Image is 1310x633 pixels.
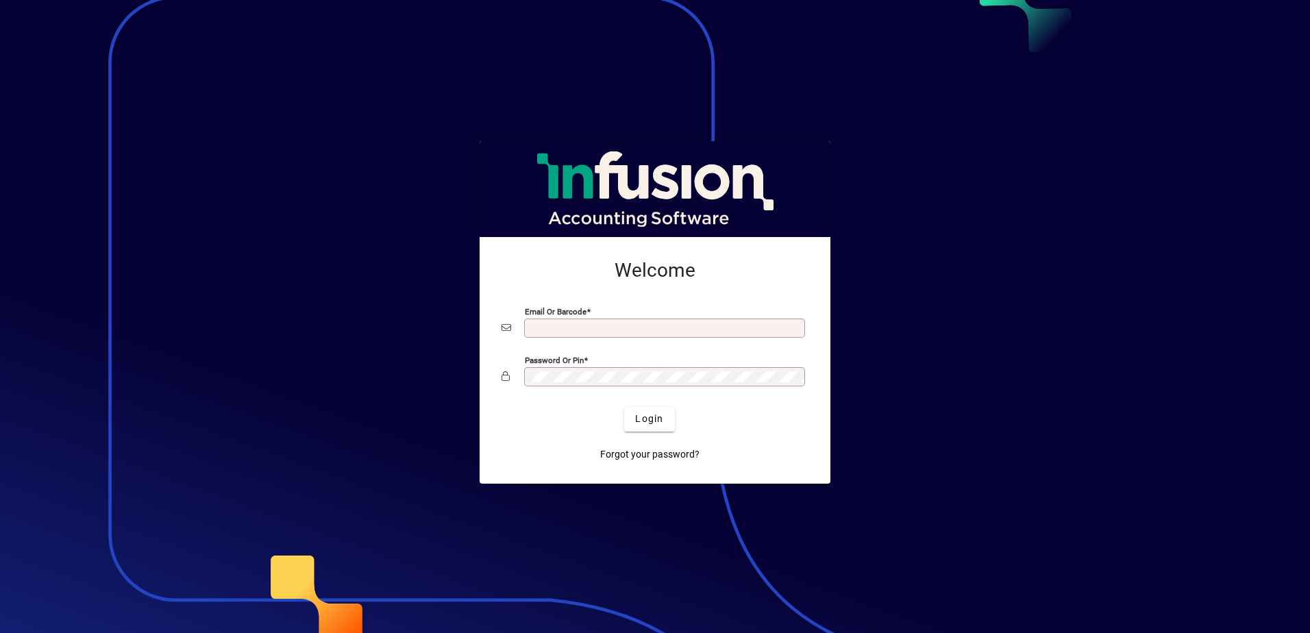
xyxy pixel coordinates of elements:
[525,306,586,316] mat-label: Email or Barcode
[525,355,584,364] mat-label: Password or Pin
[502,259,808,282] h2: Welcome
[624,407,674,432] button: Login
[635,412,663,426] span: Login
[600,447,700,462] span: Forgot your password?
[595,443,705,467] a: Forgot your password?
